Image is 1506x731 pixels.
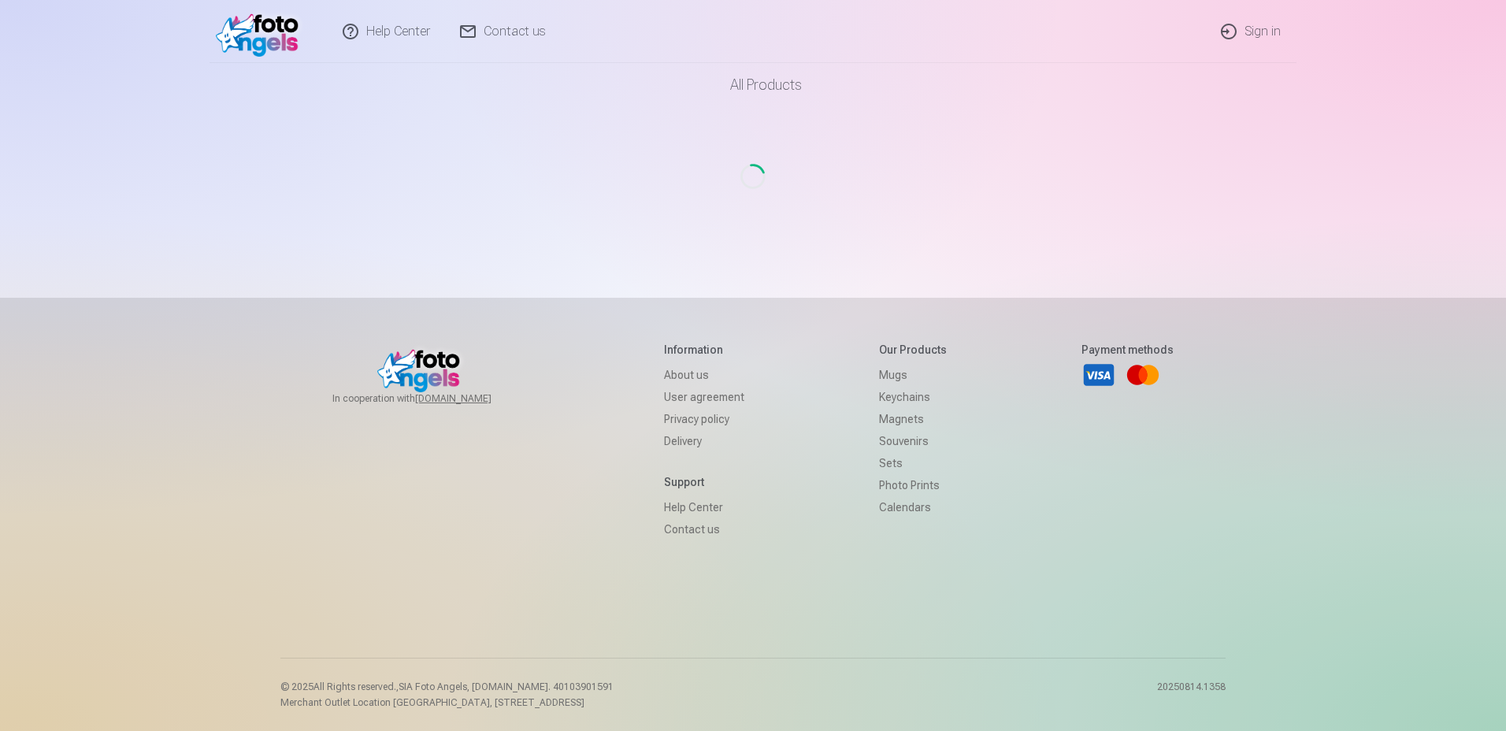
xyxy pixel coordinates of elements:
[664,518,744,540] a: Contact us
[280,681,614,693] p: © 2025 All Rights reserved. ,
[879,474,947,496] a: Photo prints
[399,681,614,692] span: SIA Foto Angels, [DOMAIN_NAME]. 40103901591
[664,364,744,386] a: About us
[1081,342,1174,358] h5: Payment methods
[664,408,744,430] a: Privacy policy
[664,496,744,518] a: Help Center
[879,364,947,386] a: Mugs
[1126,358,1160,392] a: Mastercard
[879,408,947,430] a: Magnets
[664,430,744,452] a: Delivery
[664,474,744,490] h5: Support
[280,696,614,709] p: Merchant Outlet Location [GEOGRAPHIC_DATA], [STREET_ADDRESS]
[879,496,947,518] a: Calendars
[216,6,306,57] img: /fa1
[879,342,947,358] h5: Our products
[879,452,947,474] a: Sets
[332,392,529,405] span: In cooperation with
[879,430,947,452] a: Souvenirs
[879,386,947,408] a: Keychains
[415,392,529,405] a: [DOMAIN_NAME]
[1157,681,1226,709] p: 20250814.1358
[1081,358,1116,392] a: Visa
[664,342,744,358] h5: Information
[664,386,744,408] a: User agreement
[686,63,821,107] a: All products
